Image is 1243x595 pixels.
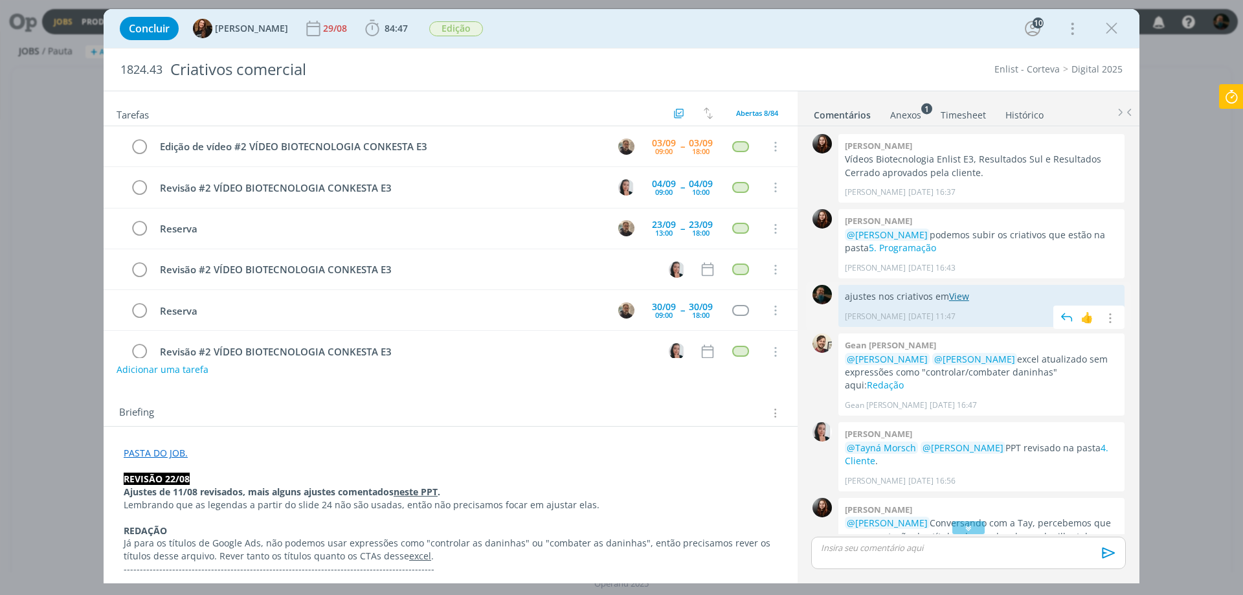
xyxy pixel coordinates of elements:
[689,139,713,148] div: 03/09
[940,103,987,122] a: Timesheet
[154,180,606,196] div: Revisão #2 VÍDEO BIOTECNOLOGIA CONKESTA E3
[934,353,1015,365] span: @[PERSON_NAME]
[429,21,484,37] button: Edição
[813,103,871,122] a: Comentários
[812,498,832,517] img: E
[618,302,634,319] img: R
[692,188,710,196] div: 10:00
[129,23,170,34] span: Concluir
[669,262,685,278] img: C
[154,303,606,319] div: Reserva
[845,428,912,440] b: [PERSON_NAME]
[1033,17,1044,28] div: 10
[845,290,1118,303] p: ajustes nos criativos em
[669,343,685,359] img: C
[119,405,154,421] span: Briefing
[652,139,676,148] div: 03/09
[704,107,713,119] img: arrow-down-up.svg
[124,563,434,575] span: ------------------------------------------------------------------------------------------------
[930,399,977,411] span: [DATE] 16:47
[124,524,167,537] strong: REDAÇÃO
[812,209,832,229] img: E
[124,486,394,498] strong: Ajustes de 11/08 revisados, mais alguns ajustes comentados
[680,224,684,233] span: --
[655,188,673,196] div: 09:00
[845,262,906,274] p: [PERSON_NAME]
[1022,18,1043,39] button: 10
[1071,63,1123,75] a: Digital 2025
[616,137,636,156] button: R
[1005,103,1044,122] a: Histórico
[908,262,956,274] span: [DATE] 16:43
[923,442,1003,454] span: @[PERSON_NAME]
[845,353,1118,392] p: excel atualizado sem expressões como "controlar/combater daninhas" aqui:
[845,399,927,411] p: Gean [PERSON_NAME]
[652,179,676,188] div: 04/09
[867,379,904,391] a: Redação
[438,486,440,498] strong: .
[616,219,636,238] button: R
[845,442,1108,467] a: 4. Cliente
[165,54,700,85] div: Criativos comercial
[812,285,832,304] img: M
[1057,308,1077,327] img: answer.svg
[949,290,969,302] a: View
[323,24,350,33] div: 29/08
[692,311,710,319] div: 18:00
[618,139,634,155] img: R
[431,550,434,562] span: .
[124,447,188,459] a: PASTA DO JOB.
[845,504,912,515] b: [PERSON_NAME]
[845,311,906,322] p: [PERSON_NAME]
[680,306,684,315] span: --
[845,215,912,227] b: [PERSON_NAME]
[921,103,932,114] sup: 1
[689,179,713,188] div: 04/09
[847,442,916,454] span: @Tayná Morsch
[890,109,921,122] div: Anexos
[117,106,149,121] span: Tarefas
[689,302,713,311] div: 30/09
[667,342,686,361] button: C
[394,486,438,498] a: neste PPT
[845,475,906,487] p: [PERSON_NAME]
[120,17,179,40] button: Concluir
[215,24,288,33] span: [PERSON_NAME]
[655,229,673,236] div: 13:00
[655,311,673,319] div: 09:00
[652,302,676,311] div: 30/09
[120,63,162,77] span: 1824.43
[692,229,710,236] div: 18:00
[667,260,686,279] button: C
[362,18,411,39] button: 84:47
[680,183,684,192] span: --
[908,311,956,322] span: [DATE] 11:47
[1081,309,1093,325] div: 👍
[154,221,606,237] div: Reserva
[116,358,209,381] button: Adicionar uma tarefa
[908,186,956,198] span: [DATE] 16:37
[154,139,606,155] div: Edição de vídeo #2 VÍDEO BIOTECNOLOGIA CONKESTA E3
[104,9,1139,583] div: dialog
[652,220,676,229] div: 23/09
[124,537,773,562] span: Já para os títulos de Google Ads, não podemos usar expressões como "controlar as daninhas" ou "co...
[812,333,832,353] img: G
[124,499,599,511] span: Lembrando que as legendas a partir do slide 24 não são usadas, então não precisamos focar em ajus...
[847,353,928,365] span: @[PERSON_NAME]
[689,220,713,229] div: 23/09
[409,550,431,562] a: excel
[692,148,710,155] div: 18:00
[847,517,928,529] span: @[PERSON_NAME]
[193,19,288,38] button: T[PERSON_NAME]
[655,148,673,155] div: 09:00
[812,134,832,153] img: E
[124,473,190,485] strong: REVISÃO 22/08
[845,186,906,198] p: [PERSON_NAME]
[812,422,832,442] img: C
[154,262,656,278] div: Revisão #2 VÍDEO BIOTECNOLOGIA CONKESTA E3
[736,108,778,118] span: Abertas 8/84
[908,475,956,487] span: [DATE] 16:56
[616,177,636,197] button: C
[193,19,212,38] img: T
